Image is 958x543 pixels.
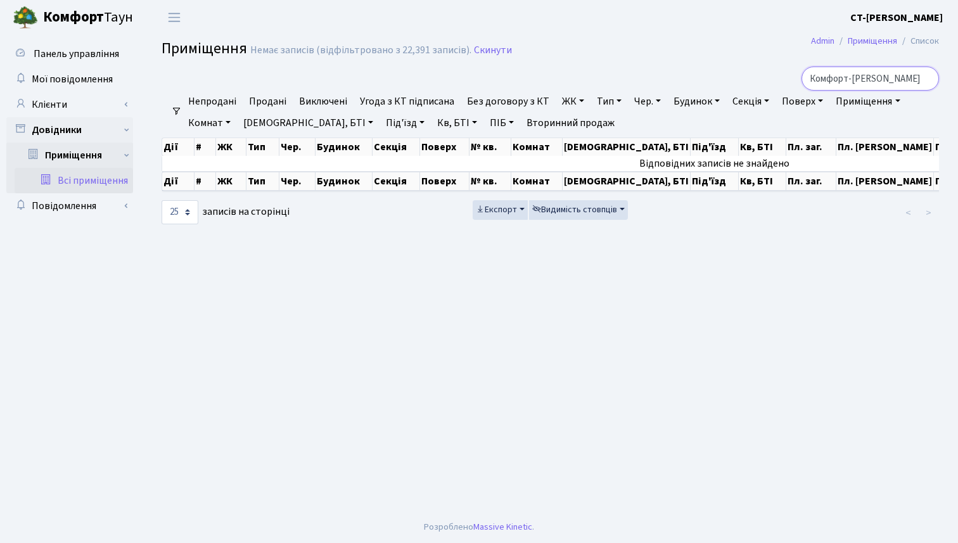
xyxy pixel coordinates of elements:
a: Виключені [294,91,352,112]
th: Чер. [279,172,316,191]
a: Massive Kinetic [473,520,532,533]
b: CT-[PERSON_NAME] [850,11,943,25]
select: записів на сторінці [162,200,198,224]
th: Поверх [420,138,470,156]
th: Секція [373,138,420,156]
a: Admin [811,34,834,48]
button: Видимість стовпців [529,200,628,220]
th: Кв, БТІ [739,138,786,156]
th: ЖК [216,172,247,191]
a: Тип [592,91,627,112]
a: Всі приміщення [15,168,133,193]
th: Будинок [316,172,372,191]
th: Під'їзд [691,138,739,156]
span: Таун [43,7,133,29]
label: записів на сторінці [162,200,290,224]
a: Секція [727,91,774,112]
a: Приміщення [848,34,897,48]
b: Комфорт [43,7,104,27]
li: Список [897,34,939,48]
a: ПІБ [485,112,519,134]
th: Комнат [511,138,563,156]
a: Непродані [183,91,241,112]
a: Чер. [629,91,666,112]
a: Довідники [6,117,133,143]
a: ЖК [557,91,589,112]
a: Скинути [474,44,512,56]
th: Тип [246,138,279,156]
span: Видимість стовпців [532,203,617,216]
th: Пл. заг. [786,172,836,191]
th: Чер. [279,138,316,156]
a: Продані [244,91,291,112]
input: Пошук... [802,67,939,91]
th: ЖК [216,138,247,156]
a: Клієнти [6,92,133,117]
th: Будинок [316,138,372,156]
span: Експорт [476,203,517,216]
a: Поверх [777,91,828,112]
span: Панель управління [34,47,119,61]
th: [DEMOGRAPHIC_DATA], БТІ [563,172,691,191]
a: Мої повідомлення [6,67,133,92]
th: № кв. [469,172,511,191]
th: # [195,138,215,156]
th: Пл. заг. [786,138,836,156]
th: Кв, БТІ [739,172,786,191]
th: Тип [246,172,279,191]
th: Поверх [420,172,470,191]
th: [DEMOGRAPHIC_DATA], БТІ [563,138,691,156]
div: Розроблено . [424,520,534,534]
a: Будинок [668,91,725,112]
a: [DEMOGRAPHIC_DATA], БТІ [238,112,378,134]
th: Дії [162,172,195,191]
a: Повідомлення [6,193,133,219]
a: Угода з КТ підписана [355,91,459,112]
a: Кв, БТІ [432,112,482,134]
th: Під'їзд [691,172,739,191]
th: Секція [373,172,420,191]
th: Комнат [511,172,563,191]
a: Комнат [183,112,236,134]
th: # [195,172,215,191]
th: Пл. [PERSON_NAME] [836,138,934,156]
a: Приміщення [831,91,905,112]
a: Приміщення [15,143,133,168]
span: Мої повідомлення [32,72,113,86]
a: Панель управління [6,41,133,67]
a: Під'їзд [381,112,430,134]
a: Без договору з КТ [462,91,554,112]
span: Приміщення [162,37,247,60]
a: CT-[PERSON_NAME] [850,10,943,25]
th: Дії [162,138,195,156]
a: Вторинний продаж [521,112,620,134]
button: Переключити навігацію [158,7,190,28]
button: Експорт [473,200,528,220]
img: logo.png [13,5,38,30]
nav: breadcrumb [792,28,958,54]
th: № кв. [469,138,511,156]
div: Немає записів (відфільтровано з 22,391 записів). [250,44,471,56]
th: Пл. [PERSON_NAME] [836,172,934,191]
